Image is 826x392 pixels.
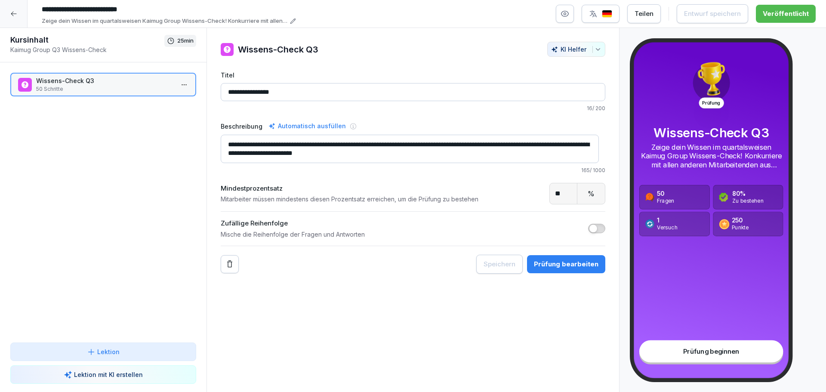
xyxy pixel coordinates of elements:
img: assessment_check.svg [719,192,728,202]
p: 1 [657,217,678,224]
p: Lektion mit KI erstellen [74,370,143,379]
button: Prüfung bearbeiten [527,255,605,273]
p: Wissens-Check Q3 [36,76,174,85]
p: 16 / 200 [221,105,605,112]
div: % [577,183,605,204]
div: Entwurf speichern [684,9,741,19]
p: Zeige dein Wissen im quartalsweisen Kaimug Group Wissens-Check! Konkurriere mit allen anderen Mit... [639,143,783,169]
button: Lektion mit KI erstellen [10,365,196,384]
p: 50 [657,190,674,197]
button: KI Helfer [547,42,605,57]
img: assessment_attempt.svg [645,219,655,229]
p: Mitarbeiter müssen mindestens diesen Prozentsatz erreichen, um die Prüfung zu bestehen [221,195,478,204]
button: Remove [221,255,239,273]
label: Titel [221,71,605,80]
p: 250 [732,217,749,224]
p: Zufällige Reihenfolge [221,219,365,228]
p: 80 % [732,190,764,197]
p: 50 Schritte [36,85,174,93]
p: Prüfung [699,97,724,108]
div: Automatisch ausfüllen [267,121,348,131]
div: Teilen [635,9,653,19]
img: assessment_coin.svg [719,219,730,229]
p: 165 / 1000 [221,167,605,174]
p: Punkte [732,224,749,231]
p: 25 min [177,37,194,45]
div: Speichern [484,259,515,269]
img: de.svg [602,10,612,18]
div: Wissens-Check Q350 Schritte [10,73,196,96]
img: trophy.png [692,59,731,99]
p: Versuch [657,224,678,231]
div: Prüfung beginnen [639,340,783,362]
p: Fragen [657,197,674,204]
input: Passing Score [550,183,577,204]
p: Lektion [97,347,120,356]
p: Kaimug Group Q3 Wissens-Check [10,45,164,54]
p: Mindestprozentsatz [221,184,478,194]
button: Speichern [476,255,523,274]
img: assessment_question.svg [645,192,655,202]
h1: Wissens-Check Q3 [238,43,318,56]
div: Prüfung bearbeiten [534,259,598,269]
button: Teilen [627,4,661,23]
label: Beschreibung [221,122,262,131]
p: Wissens-Check Q3 [639,126,783,140]
div: KI Helfer [551,46,601,53]
button: Lektion [10,343,196,361]
button: Entwurf speichern [677,4,748,23]
h1: Kursinhalt [10,35,164,45]
p: Mische die Reihenfolge der Fragen und Antworten [221,230,365,239]
p: Zeige dein Wissen im quartalsweisen Kaimug Group Wissens-Check! Konkurriere mit allen anderen Mit... [42,17,287,25]
button: Veröffentlicht [756,5,816,23]
p: Zu bestehen [732,197,764,204]
div: Veröffentlicht [763,9,809,19]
